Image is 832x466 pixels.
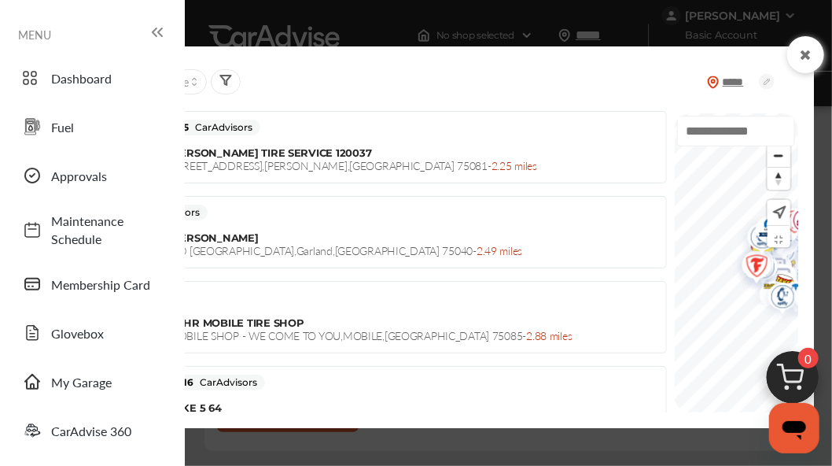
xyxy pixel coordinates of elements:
a: Maintenance Schedule [14,204,169,256]
span: Dashboard [51,69,161,87]
span: Approvals [51,167,161,185]
span: 0 [798,348,819,368]
a: Fuel [14,106,169,147]
span: My Garage [51,373,161,391]
span: CarAdvise 360 [51,422,161,440]
a: Dashboard [14,57,169,98]
span: Fuel [51,118,161,136]
span: MENU [18,28,51,41]
a: My Garage [14,361,169,402]
img: cart_icon.3d0951e8.svg [755,344,830,420]
a: Membership Card [14,264,169,305]
iframe: Button to launch messaging window [769,403,819,453]
a: CarAdvise 360 [14,410,169,451]
a: Approvals [14,155,169,196]
span: Membership Card [51,276,161,294]
span: Maintenance Schedule [51,212,161,248]
span: Glovebox [51,324,161,342]
a: Glovebox [14,313,169,353]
